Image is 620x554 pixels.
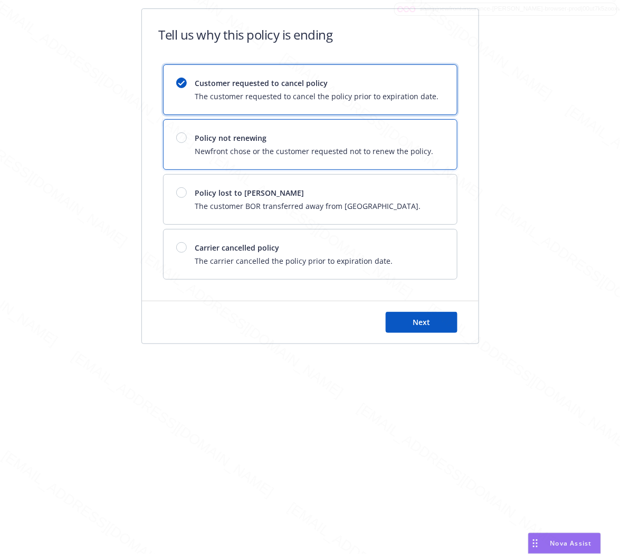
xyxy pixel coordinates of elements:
span: Next [413,317,430,327]
span: Nova Assist [550,539,592,548]
span: The carrier cancelled the policy prior to expiration date. [195,255,393,266]
span: The customer requested to cancel the policy prior to expiration date. [195,91,439,102]
span: Policy not renewing [195,132,434,144]
span: Policy lost to [PERSON_NAME] [195,187,421,198]
span: Newfront chose or the customer requested not to renew the policy. [195,146,434,157]
h1: Tell us why this policy is ending [159,26,333,43]
button: Next [386,312,457,333]
button: Nova Assist [528,533,601,554]
span: Carrier cancelled policy [195,242,393,253]
div: Drag to move [529,533,542,553]
span: Customer requested to cancel policy [195,78,439,89]
span: The customer BOR transferred away from [GEOGRAPHIC_DATA]. [195,200,421,212]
